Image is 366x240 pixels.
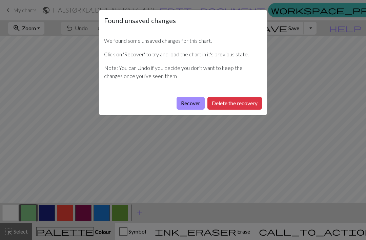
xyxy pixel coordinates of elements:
button: Delete the recovery [207,97,262,110]
p: Click on 'Recover' to try and load the chart in it's previous state. [104,50,262,58]
p: We found some unsaved changes for this chart. [104,37,262,45]
p: Note: You can Undo if you decide you don't want to keep the changes once you've seen them [104,64,262,80]
button: Recover [177,97,205,110]
h5: Found unsaved changes [104,15,176,25]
